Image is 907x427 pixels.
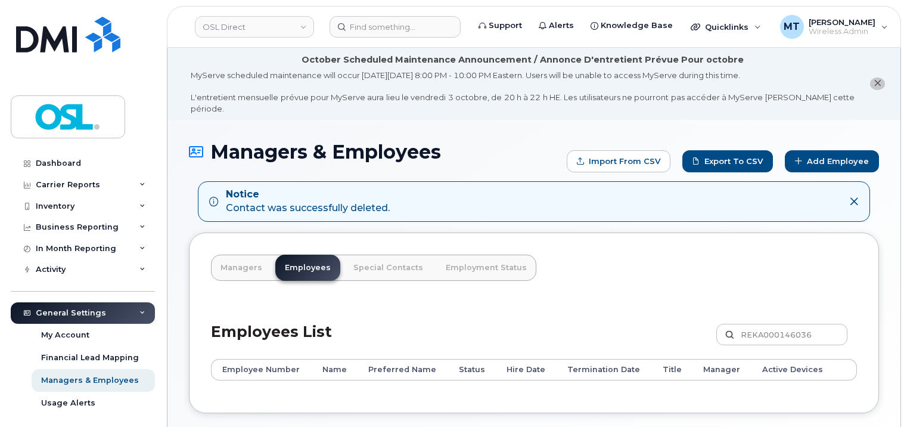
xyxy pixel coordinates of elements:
[312,359,358,380] th: Name
[358,359,448,380] th: Preferred Name
[682,150,773,172] a: Export to CSV
[448,359,496,380] th: Status
[226,188,390,202] strong: Notice
[211,324,332,359] h2: Employees List
[557,359,651,380] th: Termination Date
[211,255,272,281] a: Managers
[191,70,855,114] div: MyServe scheduled maintenance will occur [DATE][DATE] 8:00 PM - 10:00 PM Eastern. Users will be u...
[211,359,312,380] th: Employee Number
[344,255,433,281] a: Special Contacts
[189,141,561,162] h1: Managers & Employees
[496,359,557,380] th: Hire Date
[302,54,744,66] div: October Scheduled Maintenance Announcement / Annonce D'entretient Prévue Pour octobre
[567,150,670,172] form: Import from CSV
[275,255,340,281] a: Employees
[652,359,693,380] th: Title
[785,150,879,172] a: Add Employee
[226,188,390,215] div: Contact was successfully deleted.
[436,255,536,281] a: Employment Status
[692,359,751,380] th: Manager
[870,78,885,90] button: close notification
[751,359,834,380] th: Active Devices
